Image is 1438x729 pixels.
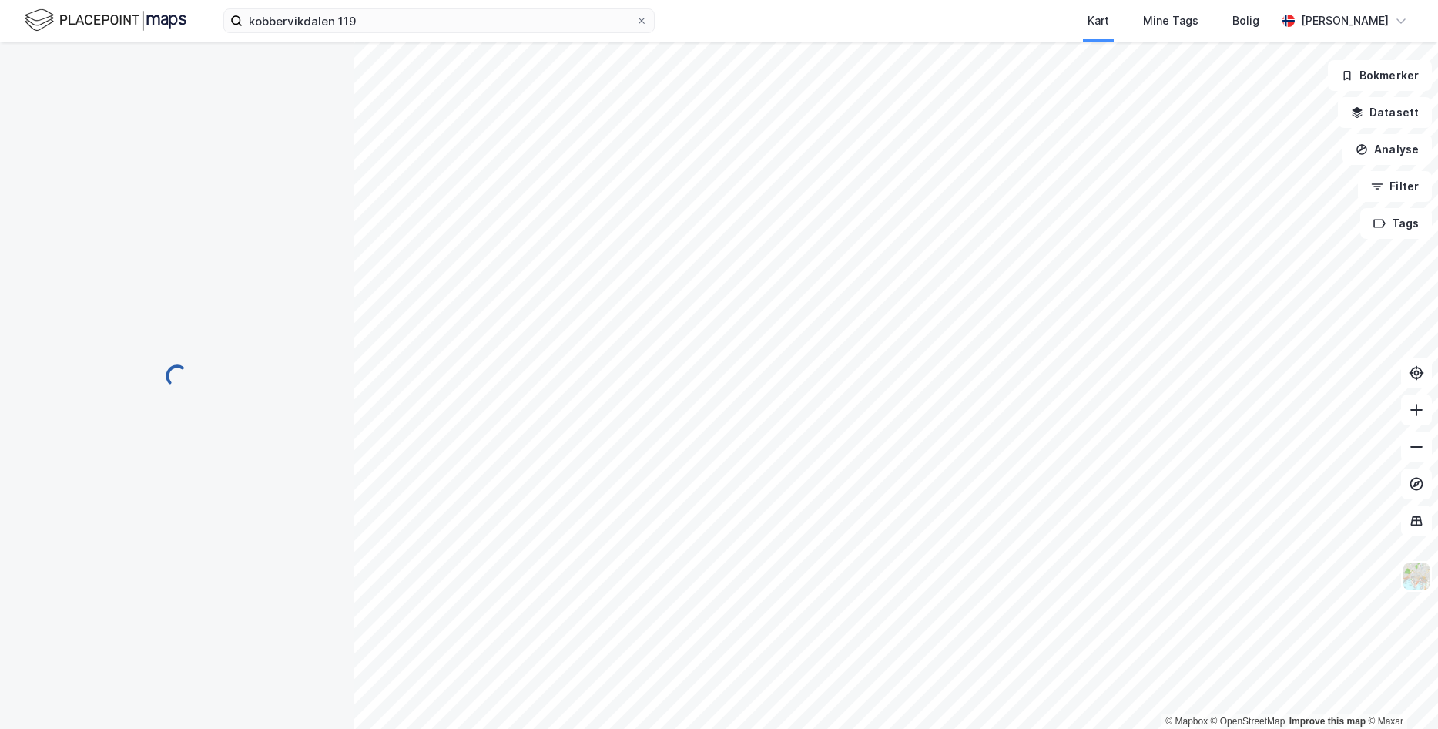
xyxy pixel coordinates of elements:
[1360,208,1432,239] button: Tags
[165,364,189,388] img: spinner.a6d8c91a73a9ac5275cf975e30b51cfb.svg
[1143,12,1198,30] div: Mine Tags
[1358,171,1432,202] button: Filter
[1301,12,1389,30] div: [PERSON_NAME]
[1289,716,1366,727] a: Improve this map
[1088,12,1109,30] div: Kart
[1232,12,1259,30] div: Bolig
[1338,97,1432,128] button: Datasett
[1361,655,1438,729] div: Kontrollprogram for chat
[1211,716,1285,727] a: OpenStreetMap
[243,9,635,32] input: Søk på adresse, matrikkel, gårdeiere, leietakere eller personer
[1361,655,1438,729] iframe: Chat Widget
[1328,60,1432,91] button: Bokmerker
[1165,716,1208,727] a: Mapbox
[1342,134,1432,165] button: Analyse
[25,7,186,34] img: logo.f888ab2527a4732fd821a326f86c7f29.svg
[1402,562,1431,591] img: Z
